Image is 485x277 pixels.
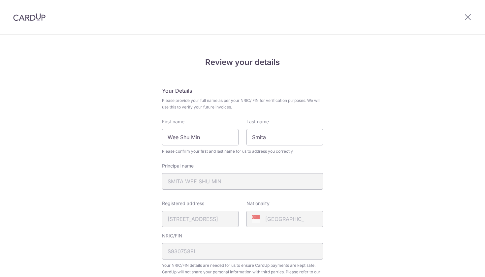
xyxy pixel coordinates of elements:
[246,118,269,125] label: Last name
[162,97,323,110] span: Please provide your full name as per your NRIC/ FIN for verification purposes. We will use this t...
[162,118,184,125] label: First name
[246,129,323,145] input: Last name
[162,163,194,169] label: Principal name
[162,56,323,68] h4: Review your details
[13,13,46,21] img: CardUp
[162,148,323,155] span: Please confirm your first and last name for us to address you correctly
[162,87,323,95] h5: Your Details
[162,200,204,207] label: Registered address
[246,200,270,207] label: Nationality
[162,129,239,145] input: First Name
[162,232,182,239] label: NRIC/FIN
